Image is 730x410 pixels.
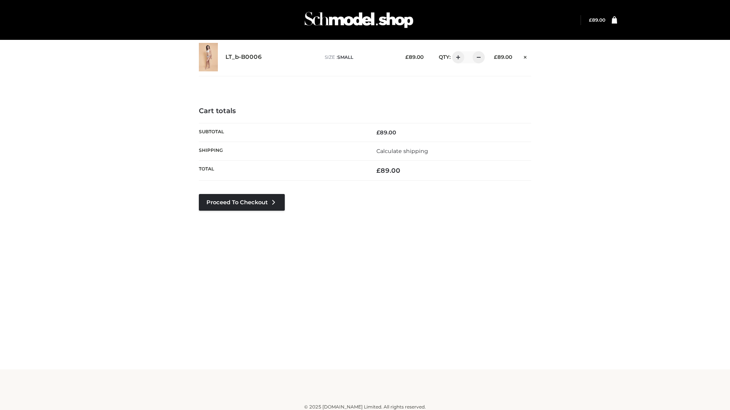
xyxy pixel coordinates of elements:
span: £ [405,54,409,60]
bdi: 89.00 [589,17,605,23]
a: £89.00 [589,17,605,23]
th: Total [199,161,365,181]
bdi: 89.00 [376,167,400,174]
bdi: 89.00 [376,129,396,136]
bdi: 89.00 [405,54,424,60]
span: £ [494,54,497,60]
th: Subtotal [199,123,365,142]
th: Shipping [199,142,365,160]
bdi: 89.00 [494,54,512,60]
h4: Cart totals [199,107,531,115]
span: SMALL [337,54,353,60]
span: £ [376,129,380,136]
a: LT_b-B0006 [225,54,262,61]
div: QTY: [431,51,482,63]
p: size : [325,54,394,61]
img: Schmodel Admin 964 [302,5,416,35]
a: Remove this item [520,51,531,61]
a: Calculate shipping [376,148,428,155]
a: Proceed to Checkout [199,194,285,211]
span: £ [376,167,381,174]
img: LT_b-B0006 - SMALL [199,43,218,71]
span: £ [589,17,592,23]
